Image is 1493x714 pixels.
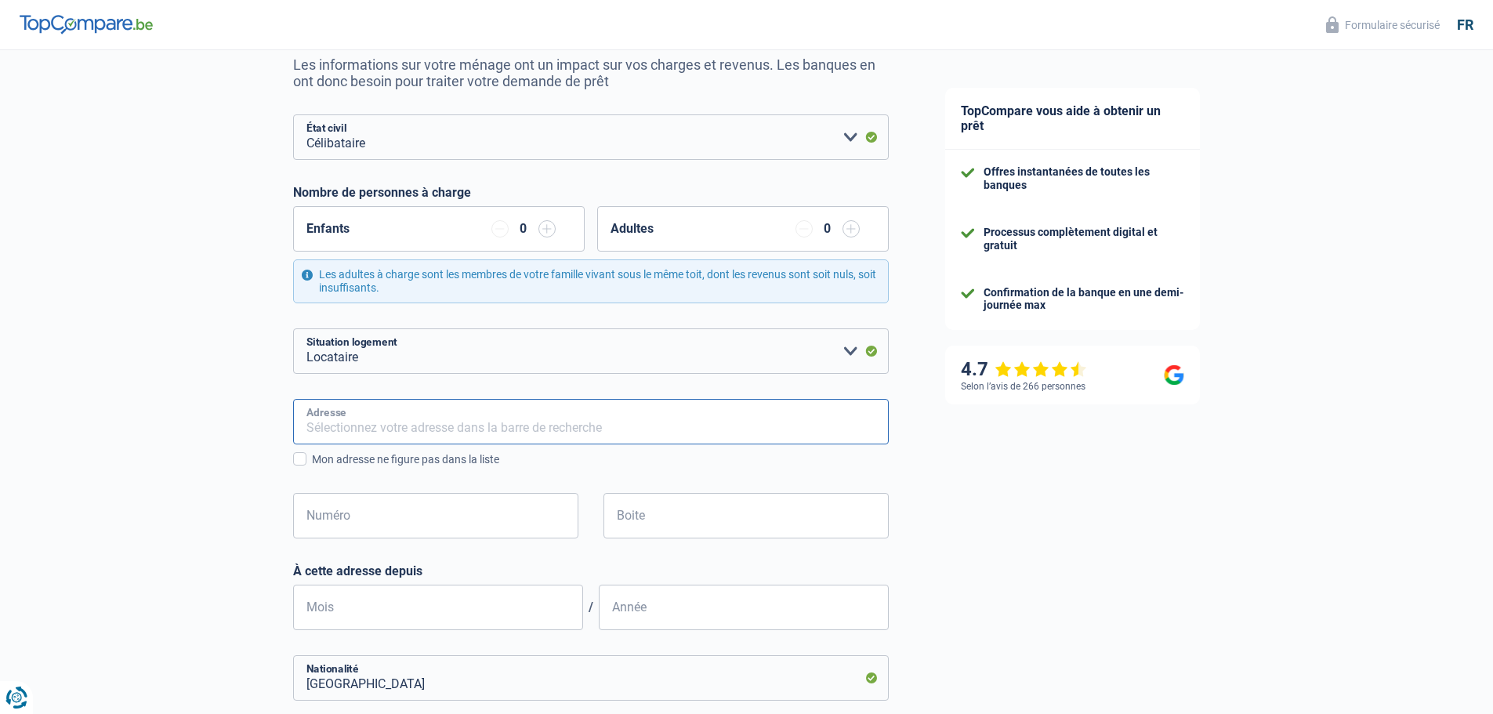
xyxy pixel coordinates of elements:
label: Adultes [611,223,654,235]
div: Processus complètement digital et gratuit [984,226,1184,252]
img: Advertisement [4,565,5,566]
input: Sélectionnez votre adresse dans la barre de recherche [293,399,889,444]
input: Belgique [293,655,889,701]
button: Formulaire sécurisé [1317,12,1449,38]
img: TopCompare Logo [20,15,153,34]
div: Selon l’avis de 266 personnes [961,381,1085,392]
div: Confirmation de la banque en une demi-journée max [984,286,1184,313]
label: Nombre de personnes à charge [293,185,471,200]
label: À cette adresse depuis [293,564,889,578]
div: 4.7 [961,358,1087,381]
input: MM [293,585,583,630]
span: / [583,600,599,614]
p: Les informations sur votre ménage ont un impact sur vos charges et revenus. Les banques en ont do... [293,56,889,89]
div: 0 [821,223,835,235]
label: Enfants [306,223,350,235]
div: Les adultes à charge sont les membres de votre famille vivant sous le même toit, dont les revenus... [293,259,889,303]
div: 0 [516,223,531,235]
div: fr [1457,16,1473,34]
div: TopCompare vous aide à obtenir un prêt [945,88,1200,150]
div: Offres instantanées de toutes les banques [984,165,1184,192]
input: AAAA [599,585,889,630]
div: Mon adresse ne figure pas dans la liste [312,451,889,468]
